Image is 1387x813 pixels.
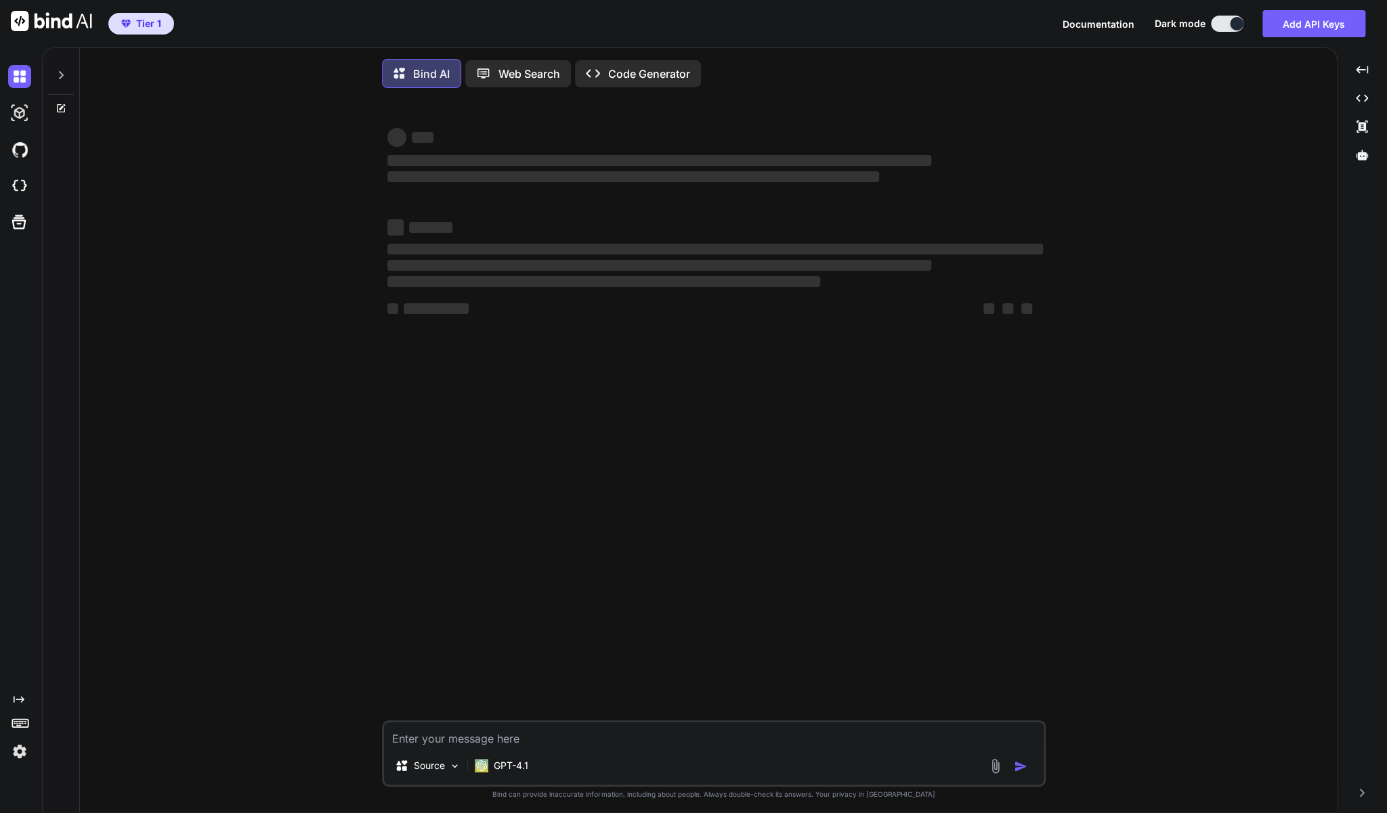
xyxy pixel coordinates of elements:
[449,760,461,772] img: Pick Models
[11,11,92,31] img: Bind AI
[1063,18,1134,30] span: Documentation
[8,740,31,763] img: settings
[387,303,398,314] span: ‌
[387,276,820,287] span: ‌
[8,138,31,161] img: githubDark
[1155,17,1205,30] span: Dark mode
[404,303,469,314] span: ‌
[108,13,174,35] button: premiumTier 1
[382,789,1046,799] p: Bind can provide inaccurate information, including about people. Always double-check its answers....
[387,128,406,147] span: ‌
[8,65,31,88] img: darkChat
[608,66,690,82] p: Code Generator
[1002,303,1013,314] span: ‌
[475,759,488,772] img: GPT-4.1
[121,20,131,28] img: premium
[414,759,445,772] p: Source
[387,155,931,166] span: ‌
[498,66,560,82] p: Web Search
[387,171,879,182] span: ‌
[983,303,994,314] span: ‌
[1021,303,1032,314] span: ‌
[8,102,31,125] img: darkAi-studio
[1063,17,1134,31] button: Documentation
[494,759,528,772] p: GPT-4.1
[413,66,450,82] p: Bind AI
[987,758,1003,774] img: attachment
[1014,760,1027,773] img: icon
[412,132,433,143] span: ‌
[8,175,31,198] img: cloudideIcon
[409,222,452,233] span: ‌
[387,219,404,236] span: ‌
[387,244,1043,255] span: ‌
[387,260,931,271] span: ‌
[1262,10,1365,37] button: Add API Keys
[136,17,161,30] span: Tier 1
